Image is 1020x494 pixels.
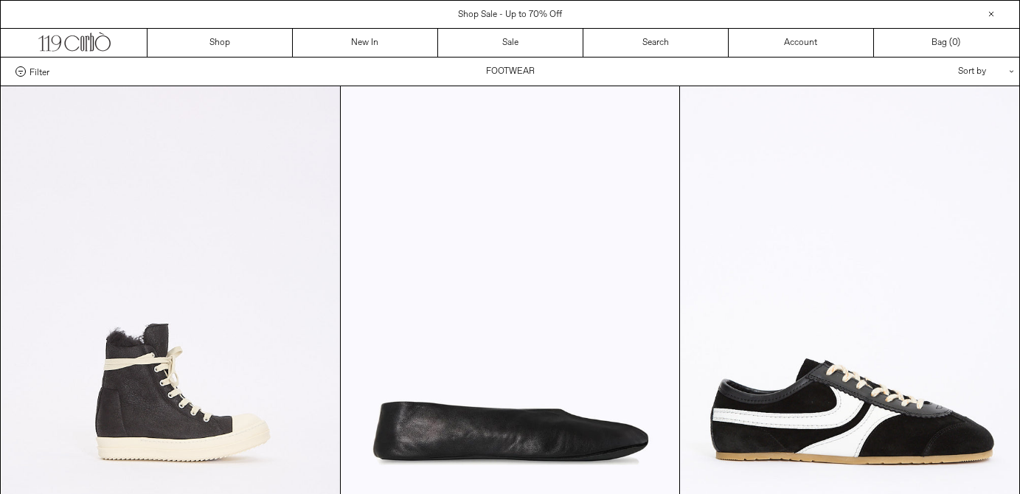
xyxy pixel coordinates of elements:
a: Shop [148,29,293,57]
a: Search [583,29,729,57]
a: Bag () [874,29,1019,57]
span: ) [952,36,960,49]
a: Account [729,29,874,57]
a: Sale [438,29,583,57]
a: New In [293,29,438,57]
div: Sort by [872,58,1005,86]
span: Filter [30,66,49,77]
span: 0 [952,37,957,49]
a: Shop Sale - Up to 70% Off [458,9,562,21]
